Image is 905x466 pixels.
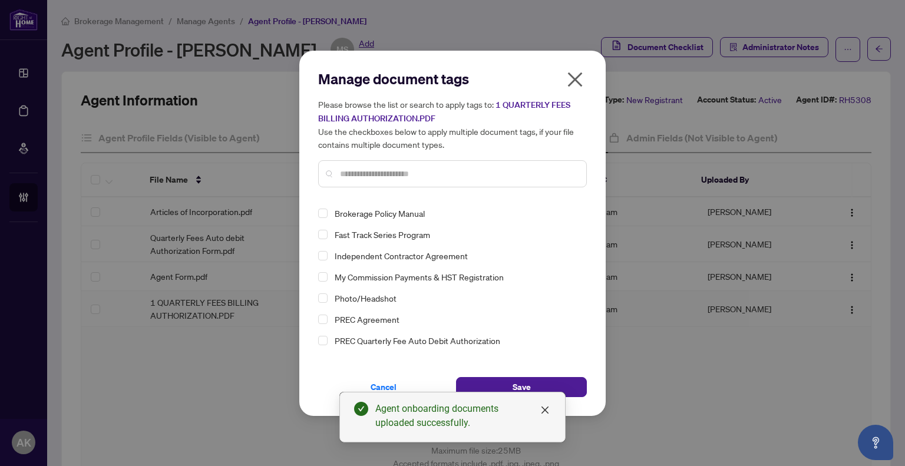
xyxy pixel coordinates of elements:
span: Cancel [371,378,397,396]
span: Select Fast Track Series Program [318,230,328,239]
span: Brokerage Policy Manual [330,206,580,220]
span: close [540,405,550,415]
span: Photo/Headshot [330,291,580,305]
span: Fast Track Series Program [330,227,580,242]
button: Cancel [318,377,449,397]
span: PREC Agreement [335,312,399,326]
span: PREC Quarterly Fee Auto Debit Authorization [335,333,500,348]
span: PREC Agreement [330,312,580,326]
span: close [566,70,584,89]
h5: Please browse the list or search to apply tags to: Use the checkboxes below to apply multiple doc... [318,98,587,151]
span: Select PREC Quarterly Fee Auto Debit Authorization [318,336,328,345]
a: Close [539,404,551,417]
span: Photo/Headshot [335,291,397,305]
span: Independent Contractor Agreement [330,249,580,263]
span: PREC Quarterly Fee Auto Debit Authorization [330,333,580,348]
h2: Manage document tags [318,70,587,88]
span: Brokerage Policy Manual [335,206,425,220]
button: Save [456,377,587,397]
span: Independent Contractor Agreement [335,249,468,263]
span: 1 QUARTERLY FEES BILLING AUTHORIZATION.PDF [318,100,570,124]
span: Select Photo/Headshot [318,293,328,303]
div: Agent onboarding documents uploaded successfully. [375,402,551,430]
span: My Commission Payments & HST Registration [335,270,504,284]
span: Select Brokerage Policy Manual [318,209,328,218]
span: Select My Commission Payments & HST Registration [318,272,328,282]
button: Open asap [858,425,893,460]
span: Save [513,378,531,396]
span: Select Independent Contractor Agreement [318,251,328,260]
span: check-circle [354,402,368,416]
span: My Commission Payments & HST Registration [330,270,580,284]
span: Fast Track Series Program [335,227,430,242]
span: Select PREC Agreement [318,315,328,324]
